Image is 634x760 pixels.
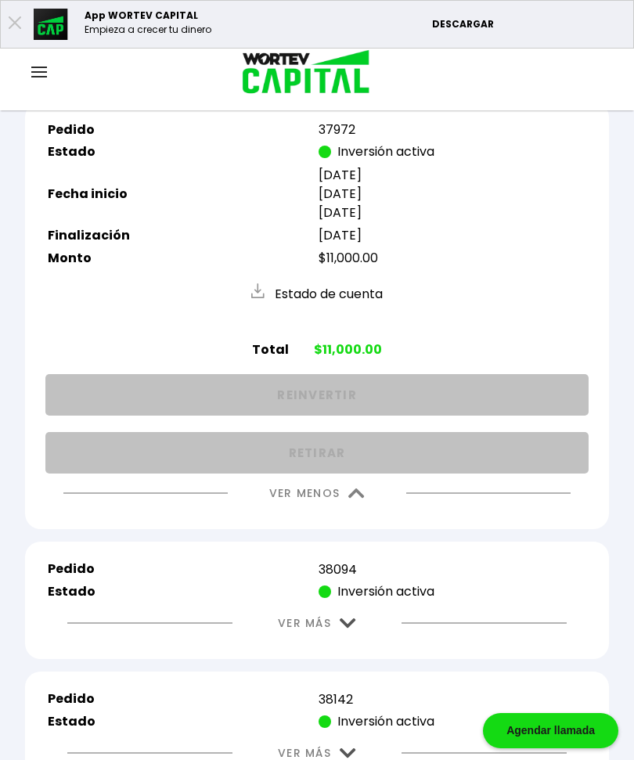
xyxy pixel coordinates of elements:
td: 37972 [318,119,587,140]
b: Pedido [48,121,95,139]
p: Inversión activa [319,582,586,601]
span: $11,000.00 [319,249,378,267]
b: Monto [48,249,92,267]
b: Fecha inicio [48,185,128,203]
b: $11,000.00 [314,340,382,358]
p: App WORTEV CAPITAL [85,9,211,23]
td: 38142 [318,689,587,710]
img: flecha arriba [348,488,365,499]
img: hamburguer-menu2 [31,67,47,77]
p: DESCARGAR [432,17,625,31]
b: Pedido [48,690,95,708]
td: [DATE] [318,225,587,246]
b: Estado [48,712,95,731]
p: Inversión activa [319,712,586,731]
b: Total [252,340,289,358]
button: VER MENOS [246,474,388,513]
a: VER MENOS [269,485,340,502]
button: RETIRAR [45,432,589,474]
img: descargaestado.eba797a9.svg [251,283,265,298]
p: [DATE] [DATE] [DATE] [319,166,586,222]
img: flecha abajo [340,748,356,758]
span: Estado de cuenta [275,285,383,303]
p: Inversión activa [319,142,586,161]
button: VER MÁS [254,603,380,643]
img: flecha abajo [340,618,356,629]
b: Pedido [48,560,95,578]
img: logo_wortev_capital [226,48,376,99]
td: 38094 [318,559,587,580]
b: Estado [48,142,95,161]
p: Empieza a crecer tu dinero [85,23,211,37]
button: REINVERTIR [45,374,589,416]
img: appicon [34,9,69,40]
div: Agendar llamada [483,713,618,748]
b: Finalización [48,226,130,244]
b: Estado [48,582,95,601]
a: VER MÁS [278,615,331,632]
